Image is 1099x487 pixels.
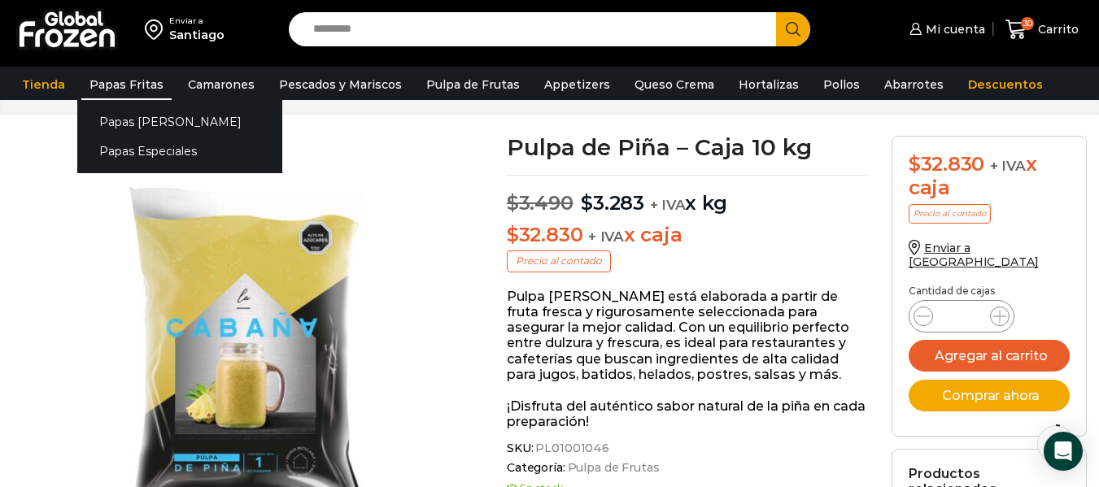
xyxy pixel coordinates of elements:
[776,12,810,46] button: Search button
[581,191,593,215] span: $
[77,137,282,167] a: Papas Especiales
[909,380,1070,411] button: Comprar ahora
[905,13,985,46] a: Mi cuenta
[507,223,582,246] bdi: 32.830
[815,69,868,100] a: Pollos
[960,69,1051,100] a: Descuentos
[922,21,985,37] span: Mi cuenta
[507,441,867,455] span: SKU:
[77,107,282,137] a: Papas [PERSON_NAME]
[507,250,611,272] p: Precio al contado
[507,461,867,475] span: Categoría:
[730,69,807,100] a: Hortalizas
[507,289,867,382] p: Pulpa [PERSON_NAME] está elaborada a partir de fruta fresca y rigurosamente seleccionada para ase...
[507,224,867,247] p: x caja
[1034,21,1079,37] span: Carrito
[271,69,410,100] a: Pescados y Mariscos
[536,69,618,100] a: Appetizers
[418,69,528,100] a: Pulpa de Frutas
[1001,11,1083,49] a: 30 Carrito
[14,69,73,100] a: Tienda
[909,204,991,224] p: Precio al contado
[145,15,169,43] img: address-field-icon.svg
[533,441,609,455] span: PL01001046
[507,175,867,215] p: x kg
[626,69,722,100] a: Queso Crema
[169,15,225,27] div: Enviar a
[169,27,225,43] div: Santiago
[876,69,952,100] a: Abarrotes
[507,191,519,215] span: $
[565,461,660,475] a: Pulpa de Frutas
[909,152,984,176] bdi: 32.830
[909,153,1070,200] div: x caja
[507,136,867,159] h1: Pulpa de Piña – Caja 10 kg
[507,398,867,429] p: ¡Disfruta del auténtico sabor natural de la piña en cada preparación!
[1044,432,1083,471] div: Open Intercom Messenger
[909,285,1070,297] p: Cantidad de cajas
[990,158,1026,174] span: + IVA
[1021,17,1034,30] span: 30
[180,69,263,100] a: Camarones
[581,191,644,215] bdi: 3.283
[588,228,624,245] span: + IVA
[946,305,977,328] input: Product quantity
[81,69,172,100] a: Papas Fritas
[909,152,921,176] span: $
[507,223,519,246] span: $
[909,340,1070,372] button: Agregar al carrito
[650,197,686,213] span: + IVA
[507,191,573,215] bdi: 3.490
[909,241,1039,269] a: Enviar a [GEOGRAPHIC_DATA]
